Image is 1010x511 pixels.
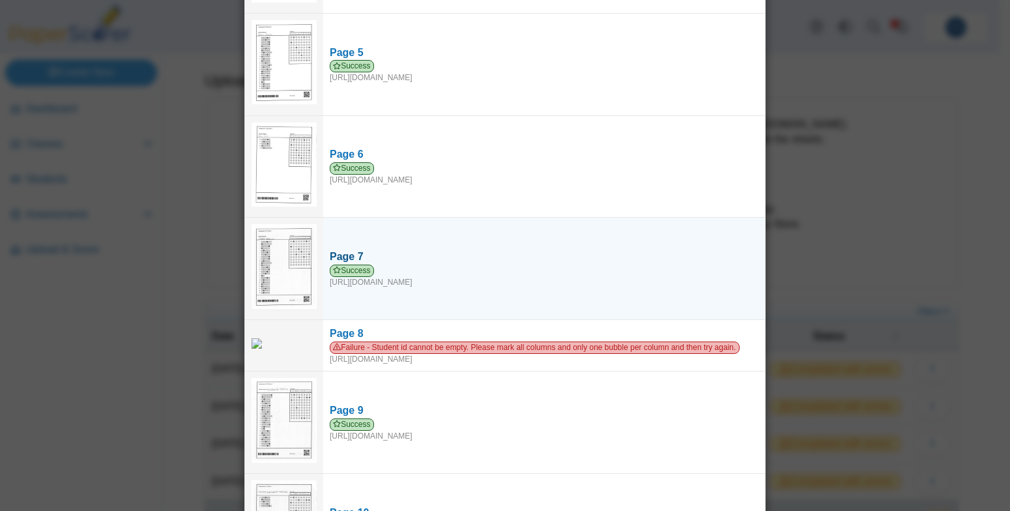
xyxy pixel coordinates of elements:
div: [URL][DOMAIN_NAME] [330,162,758,186]
span: Success [330,418,374,431]
img: web_UrUfAyMbceRV7KGWLnV2kwKb30Y65cp1KWfBncSY_SEPTEMBER_15_2025T19_43_31_689000000.jpg [252,338,317,349]
a: Page 9 Success [URL][DOMAIN_NAME] [323,397,765,448]
img: 3146091_SEPTEMBER_15_2025T19_43_29_687000000.jpeg [252,224,317,308]
div: Page 8 [330,327,758,341]
div: Page 6 [330,147,758,162]
div: [URL][DOMAIN_NAME] [330,342,758,365]
span: Success [330,60,374,72]
a: Page 7 Success [URL][DOMAIN_NAME] [323,243,765,294]
div: [URL][DOMAIN_NAME] [330,60,758,83]
img: 3151356_SEPTEMBER_15_2025T19_43_27_943000000.jpeg [252,123,317,207]
span: Failure - Student id cannot be empty. Please mark all columns and only one bubble per column and ... [330,342,740,354]
img: 3151357_SEPTEMBER_15_2025T19_43_27_811000000.jpeg [252,378,317,462]
a: Page 8 Failure - Student id cannot be empty. Please mark all columns and only one bubble per colu... [323,320,765,371]
a: Page 5 Success [URL][DOMAIN_NAME] [323,39,765,90]
div: Page 9 [330,403,758,418]
span: Success [330,162,374,175]
div: [URL][DOMAIN_NAME] [330,418,758,442]
img: 3151356_SEPTEMBER_15_2025T19_43_30_813000000.jpeg [252,20,317,104]
div: Page 5 [330,46,758,60]
span: Success [330,265,374,277]
a: Page 6 Success [URL][DOMAIN_NAME] [323,141,765,192]
div: Page 7 [330,250,758,264]
div: [URL][DOMAIN_NAME] [330,265,758,288]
